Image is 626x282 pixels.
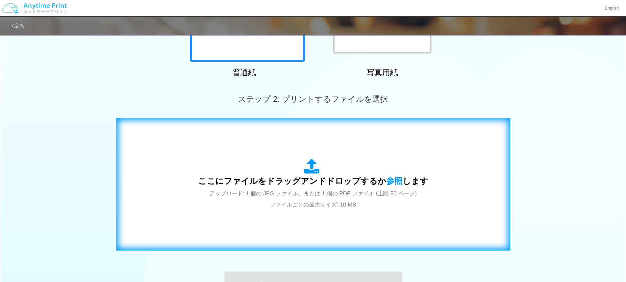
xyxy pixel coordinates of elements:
[198,176,428,185] span: ここにファイルをドラッグアンドドロップするか します
[325,68,440,77] h2: 写真用紙
[238,95,388,103] span: ステップ 2: プリントするファイルを選択
[12,23,24,29] a: 戻る
[209,190,417,208] span: アップロード: 1 個の JPG ファイル、または 1 個の PDF ファイル (上限 50 ページ) ファイルごとの最大サイズ: 10 MB
[386,176,403,185] span: 参照
[187,68,302,77] h2: 普通紙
